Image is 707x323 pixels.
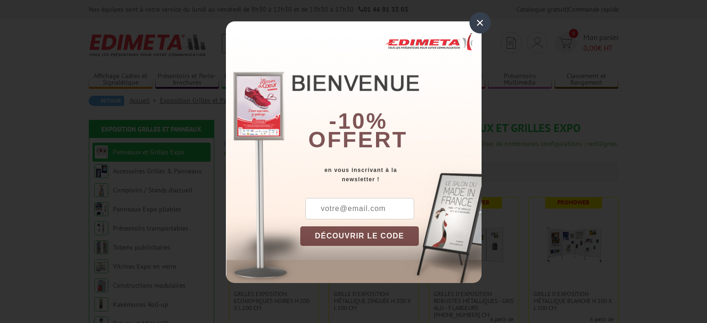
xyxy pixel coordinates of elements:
b: -10% [329,109,388,133]
button: DÉCOUVRIR LE CODE [300,226,419,246]
font: offert [308,127,408,152]
div: × [469,12,491,33]
div: en vous inscrivant à la newsletter ! [300,165,482,184]
input: votre@email.com [305,198,414,219]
